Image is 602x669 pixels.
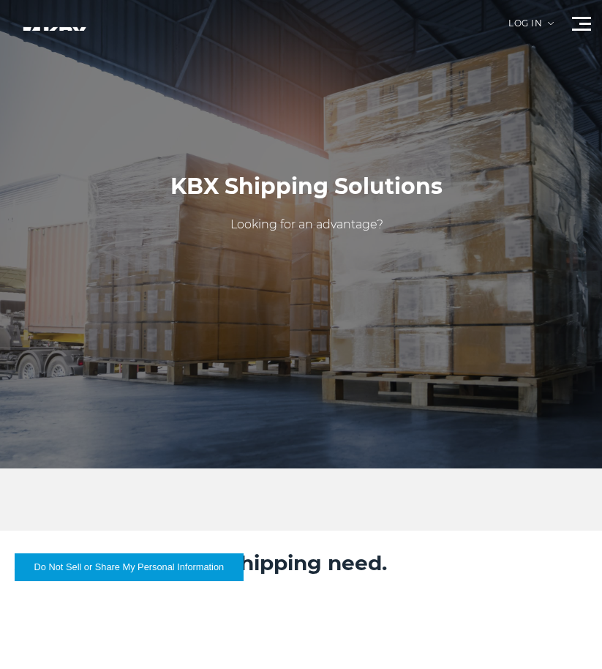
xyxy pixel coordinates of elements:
div: Log in [508,19,554,39]
h2: A solution for every shipping need. [15,549,587,577]
img: arrow [548,22,554,25]
p: Looking for an advantage? [170,216,443,233]
img: kbx logo [11,15,99,67]
h1: KBX Shipping Solutions [170,172,443,201]
button: Do Not Sell or Share My Personal Information [15,553,244,581]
